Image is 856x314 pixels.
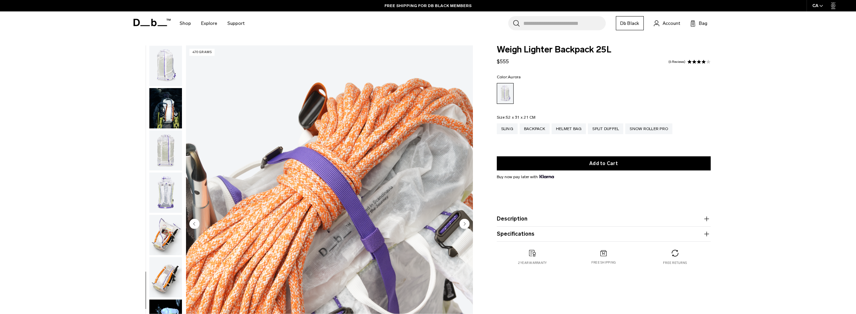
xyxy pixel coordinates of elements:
[497,83,514,104] a: Aurora
[591,260,616,265] p: Free shipping
[625,123,672,134] a: Snow Roller Pro
[506,115,536,120] span: 52 x 31 x 21 CM
[497,215,711,223] button: Description
[459,219,470,230] button: Next slide
[149,46,182,86] img: Weigh_Lighter_Backpack_25L_1.png
[149,214,182,256] button: Weigh_Lighter_Backpack_25L_4.png
[497,75,521,79] legend: Color:
[588,123,623,134] a: Split Duffel
[668,60,685,64] a: 6 reviews
[690,19,707,27] button: Bag
[180,11,191,35] a: Shop
[518,261,547,265] p: 2 year warranty
[227,11,245,35] a: Support
[149,172,182,213] img: Weigh_Lighter_Backpack_25L_3.png
[175,11,250,35] nav: Main Navigation
[497,123,518,134] a: Sling
[520,123,550,134] a: Backpack
[149,130,182,171] img: Weigh_Lighter_Backpack_25L_2.png
[497,156,711,170] button: Add to Cart
[699,20,707,27] span: Bag
[497,115,536,119] legend: Size:
[663,261,687,265] p: Free returns
[201,11,217,35] a: Explore
[497,230,711,238] button: Specifications
[497,45,711,54] span: Weigh Lighter Backpack 25L
[149,88,182,128] img: Weigh_Lighter_Backpack_25L_Lifestyle_new.png
[616,16,644,30] a: Db Black
[149,257,182,298] img: Weigh_Lighter_Backpack_25L_5.png
[539,175,554,178] img: {"height" => 20, "alt" => "Klarna"}
[149,88,182,129] button: Weigh_Lighter_Backpack_25L_Lifestyle_new.png
[663,20,680,27] span: Account
[189,49,215,56] p: 470 grams
[497,174,554,180] span: Buy now pay later with
[508,75,521,79] span: Aurora
[149,45,182,86] button: Weigh_Lighter_Backpack_25L_1.png
[654,19,680,27] a: Account
[189,219,199,230] button: Previous slide
[149,215,182,255] img: Weigh_Lighter_Backpack_25L_4.png
[497,58,509,65] span: $555
[552,123,586,134] a: Helmet Bag
[384,3,472,9] a: FREE SHIPPING FOR DB BLACK MEMBERS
